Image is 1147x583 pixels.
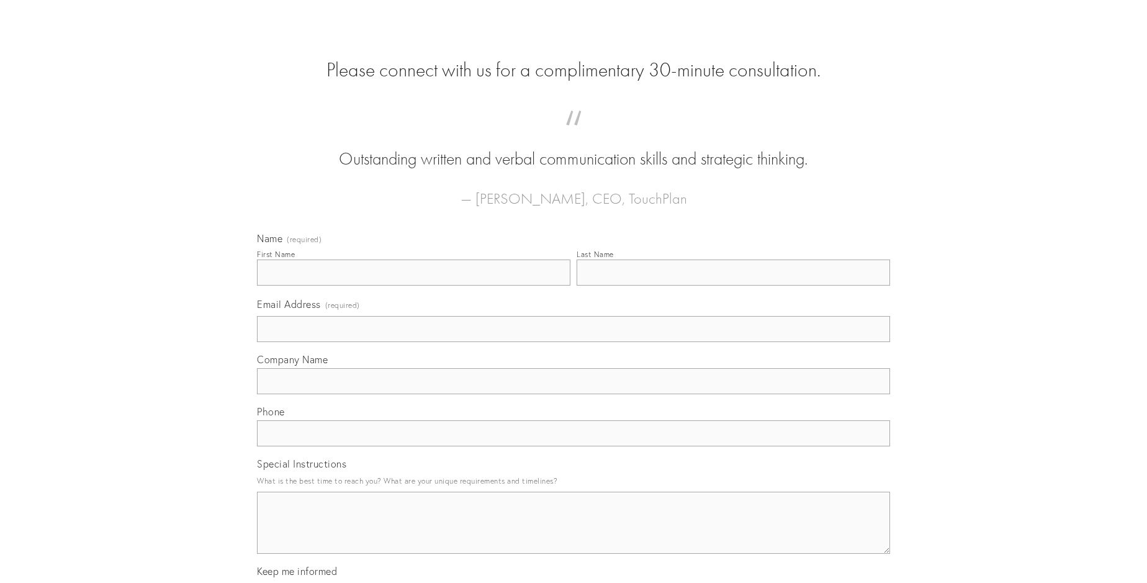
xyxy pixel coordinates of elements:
span: Email Address [257,298,321,310]
span: Company Name [257,353,328,366]
span: (required) [287,236,322,243]
div: First Name [257,250,295,259]
h2: Please connect with us for a complimentary 30-minute consultation. [257,58,890,82]
span: (required) [325,297,360,314]
span: Keep me informed [257,565,337,577]
span: Name [257,232,282,245]
figcaption: — [PERSON_NAME], CEO, TouchPlan [277,171,870,211]
span: Special Instructions [257,458,346,470]
blockquote: Outstanding written and verbal communication skills and strategic thinking. [277,123,870,171]
span: Phone [257,405,285,418]
span: “ [277,123,870,147]
p: What is the best time to reach you? What are your unique requirements and timelines? [257,472,890,489]
div: Last Name [577,250,614,259]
